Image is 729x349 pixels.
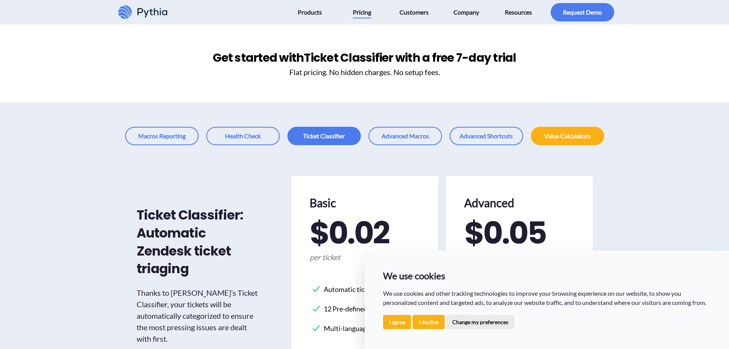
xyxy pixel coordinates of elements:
li: 12 Pre-defined Categories [311,301,418,317]
span: Resources [505,6,532,18]
p: We use cookies [383,269,711,283]
h3: Thanks to [PERSON_NAME]’s Ticket Classifier, your tickets will be automatically categorized to en... [137,287,259,344]
span: Pricing [353,6,371,18]
h2: Basic [310,194,420,211]
span: $ 0.02 [310,218,388,248]
li: Automatic ticket categorization [311,281,418,298]
span: Company [453,6,479,18]
button: I decline [413,315,445,329]
button: I agree [383,315,411,329]
span: Customers [400,6,429,18]
span: Products [298,6,322,18]
span: $ 0.05 [464,218,546,248]
p: We use cookies and other tracking technologies to improve your browsing experience on our website... [383,289,711,307]
span: per ticket [310,251,420,263]
h2: Ticket Classifier: Automatic Zendesk ticket triaging [137,206,259,278]
h2: Advanced [464,194,574,211]
li: Multi-language support [311,320,418,337]
button: Change my preferences [446,315,514,329]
